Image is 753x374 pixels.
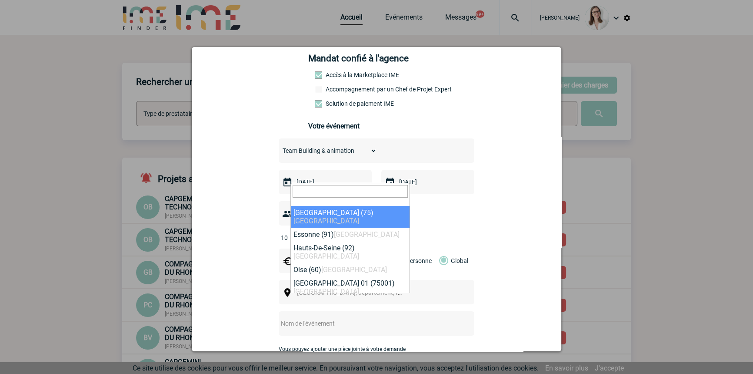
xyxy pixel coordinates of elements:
[279,346,474,352] p: Vous pouvez ajouter une pièce jointe à votre demande
[293,217,359,225] span: [GEOGRAPHIC_DATA]
[315,100,353,107] label: Conformité aux process achat client, Prise en charge de la facturation, Mutualisation de plusieur...
[291,276,410,298] li: [GEOGRAPHIC_DATA] 01 (75001)
[397,176,457,188] input: Date de fin
[308,53,409,64] h4: Mandat confié à l'agence
[334,230,400,239] span: [GEOGRAPHIC_DATA]
[291,228,410,241] li: Essonne (91)
[291,263,410,276] li: Oise (60)
[279,232,360,243] input: Nombre de participants
[294,176,354,188] input: Date de début
[308,122,445,130] h3: Votre événement
[321,266,387,274] span: [GEOGRAPHIC_DATA]
[293,287,359,296] span: [GEOGRAPHIC_DATA]
[293,252,359,260] span: [GEOGRAPHIC_DATA]
[291,241,410,263] li: Hauts-De-Seine (92)
[297,289,418,296] span: [GEOGRAPHIC_DATA], département, région...
[315,86,353,93] label: Prestation payante
[279,318,451,329] input: Nom de l'événement
[439,249,445,273] label: Global
[315,71,353,78] label: Accès à la Marketplace IME
[291,206,410,228] li: [GEOGRAPHIC_DATA] (75)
